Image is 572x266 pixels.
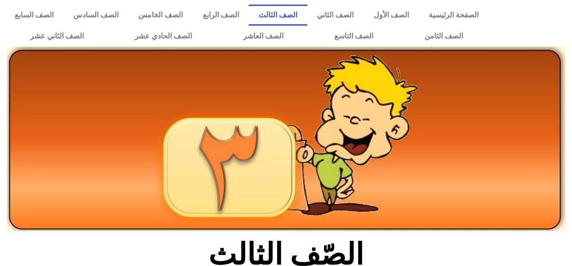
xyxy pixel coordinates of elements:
a: الصف الثاني [307,5,364,26]
a: الصف الثامن [399,26,489,47]
a: الصف الحادي عشر [109,26,218,47]
a: الصف الرابع [193,5,249,26]
a: الصف السابع [5,5,63,26]
a: الصف الأول [364,5,419,26]
a: الصفحة الرئيسية [419,5,488,26]
a: الصف الثاني عشر [5,26,109,47]
a: الصف العاشر [218,26,309,47]
a: الصف التاسع [309,26,399,47]
a: الصف الثالث [249,5,307,26]
a: الصف السادس [63,5,128,26]
a: الصف الخامس [129,5,193,26]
